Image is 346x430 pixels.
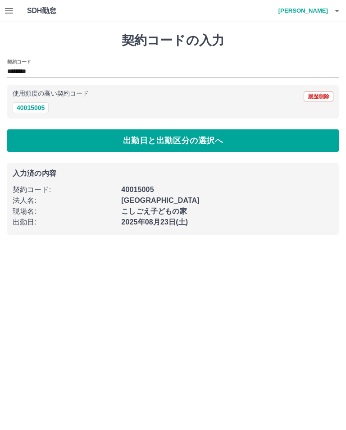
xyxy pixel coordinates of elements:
[7,129,339,152] button: 出勤日と出勤区分の選択へ
[13,184,116,195] p: 契約コード :
[7,58,31,65] h2: 契約コード
[121,207,187,215] b: こしごえ子どもの家
[121,218,188,226] b: 2025年08月23日(土)
[13,195,116,206] p: 法人名 :
[121,186,154,193] b: 40015005
[13,170,333,177] p: 入力済の内容
[13,102,49,113] button: 40015005
[13,91,89,97] p: 使用頻度の高い契約コード
[7,33,339,48] h1: 契約コードの入力
[304,91,333,101] button: 履歴削除
[121,197,200,204] b: [GEOGRAPHIC_DATA]
[13,206,116,217] p: 現場名 :
[13,217,116,228] p: 出勤日 :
